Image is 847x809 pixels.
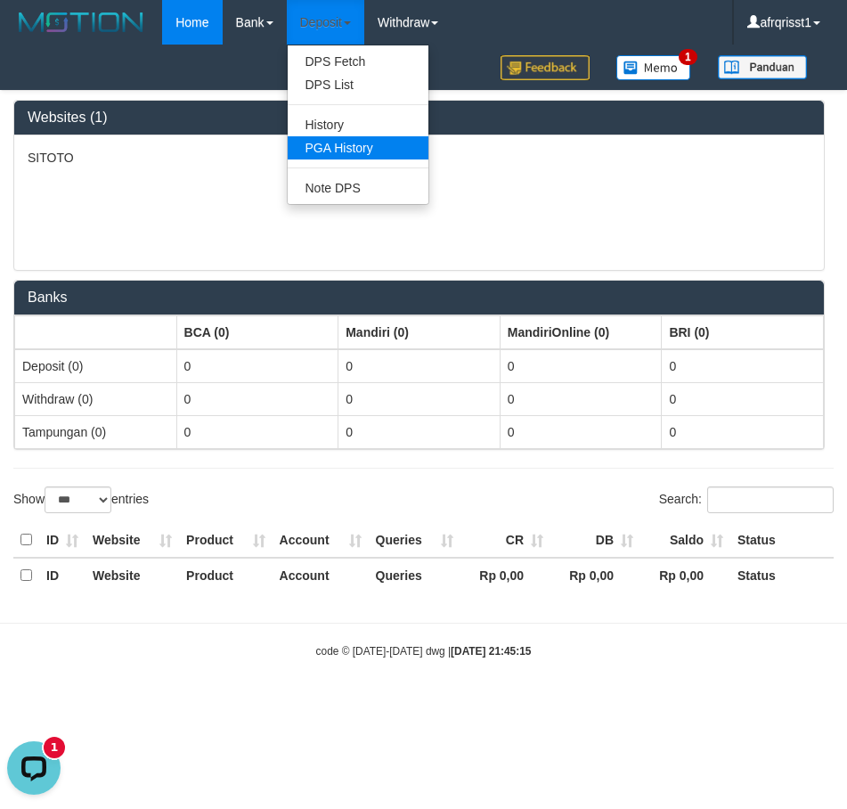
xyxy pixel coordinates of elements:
[730,558,834,592] th: Status
[28,110,810,126] h3: Websites (1)
[730,523,834,558] th: Status
[273,523,369,558] th: Account
[460,558,550,592] th: Rp 0,00
[176,349,338,383] td: 0
[662,349,824,383] td: 0
[338,382,501,415] td: 0
[460,523,550,558] th: CR
[451,645,531,658] strong: [DATE] 21:45:15
[500,349,662,383] td: 0
[176,315,338,349] th: Group: activate to sort column ascending
[662,382,824,415] td: 0
[338,415,501,448] td: 0
[288,176,428,200] a: Note DPS
[28,290,810,306] h3: Banks
[500,315,662,349] th: Group: activate to sort column ascending
[679,49,697,65] span: 1
[603,45,704,90] a: 1
[500,382,662,415] td: 0
[176,415,338,448] td: 0
[39,523,86,558] th: ID
[13,9,149,36] img: MOTION_logo.png
[176,382,338,415] td: 0
[550,523,640,558] th: DB
[501,55,590,80] img: Feedback.jpg
[288,50,428,73] a: DPS Fetch
[86,523,179,558] th: Website
[369,523,461,558] th: Queries
[45,486,111,513] select: Showentries
[316,645,532,658] small: code © [DATE]-[DATE] dwg |
[662,315,824,349] th: Group: activate to sort column ascending
[616,55,691,80] img: Button%20Memo.svg
[15,382,177,415] td: Withdraw (0)
[273,558,369,592] th: Account
[7,7,61,61] button: Open LiveChat chat widget
[500,415,662,448] td: 0
[15,415,177,448] td: Tampungan (0)
[659,486,834,513] label: Search:
[550,558,640,592] th: Rp 0,00
[179,523,272,558] th: Product
[39,558,86,592] th: ID
[15,315,177,349] th: Group: activate to sort column ascending
[13,486,149,513] label: Show entries
[338,315,501,349] th: Group: activate to sort column ascending
[288,113,428,136] a: History
[369,558,461,592] th: Queries
[662,415,824,448] td: 0
[338,349,501,383] td: 0
[15,349,177,383] td: Deposit (0)
[86,558,179,592] th: Website
[179,558,272,592] th: Product
[707,486,834,513] input: Search:
[28,149,810,167] p: SITOTO
[718,55,807,79] img: panduan.png
[288,136,428,159] a: PGA History
[44,3,65,24] div: New messages notification
[640,558,730,592] th: Rp 0,00
[640,523,730,558] th: Saldo
[288,73,428,96] a: DPS List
